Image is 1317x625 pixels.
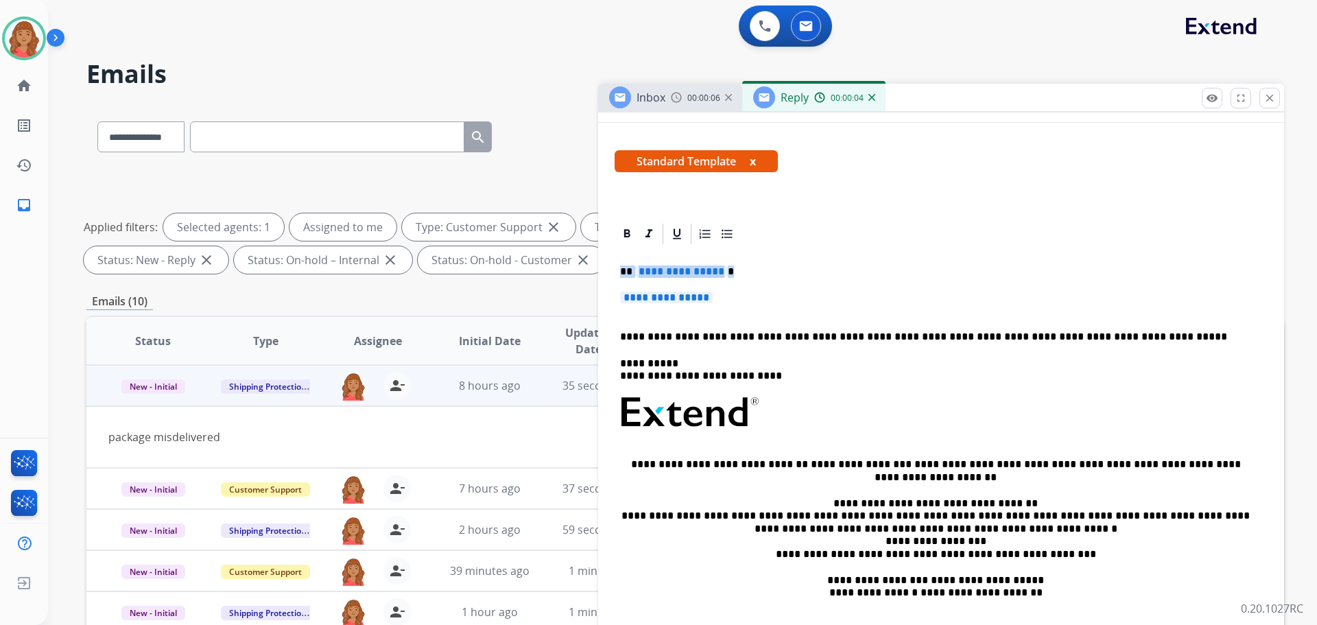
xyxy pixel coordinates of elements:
mat-icon: person_remove [389,563,405,579]
span: 1 minute ago [569,604,637,620]
mat-icon: history [16,157,32,174]
mat-icon: search [470,129,486,145]
span: 2 hours ago [459,522,521,537]
div: package misdelivered [108,429,1038,445]
div: Ordered List [695,224,715,244]
mat-icon: person_remove [389,480,405,497]
span: 1 hour ago [462,604,518,620]
span: Shipping Protection [221,606,315,620]
mat-icon: inbox [16,197,32,213]
mat-icon: close [575,252,591,268]
span: 39 minutes ago [450,563,530,578]
mat-icon: close [1263,92,1276,104]
mat-icon: home [16,78,32,94]
span: Inbox [637,90,665,105]
span: Shipping Protection [221,379,315,394]
span: Reply [781,90,809,105]
mat-icon: person_remove [389,377,405,394]
span: Standard Template [615,150,778,172]
span: Customer Support [221,482,310,497]
div: Type: Customer Support [402,213,576,241]
div: Status: New - Reply [84,246,228,274]
span: 59 seconds ago [562,522,643,537]
span: Type [253,333,278,349]
span: Customer Support [221,565,310,579]
mat-icon: person_remove [389,604,405,620]
span: New - Initial [121,565,185,579]
span: 8 hours ago [459,378,521,393]
span: 1 minute ago [569,563,637,578]
div: Status: On-hold – Internal [234,246,412,274]
span: New - Initial [121,523,185,538]
span: Shipping Protection [221,523,315,538]
div: Bullet List [717,224,737,244]
button: x [750,153,756,169]
span: 37 seconds ago [562,481,643,496]
span: 7 hours ago [459,481,521,496]
span: 00:00:04 [831,93,864,104]
mat-icon: fullscreen [1235,92,1247,104]
p: 0.20.1027RC [1241,600,1303,617]
mat-icon: list_alt [16,117,32,134]
mat-icon: person_remove [389,521,405,538]
div: Assigned to me [289,213,396,241]
img: agent-avatar [340,475,367,504]
p: Emails (10) [86,293,153,310]
span: Updated Date [558,325,620,357]
img: avatar [5,19,43,58]
span: Status [135,333,171,349]
img: agent-avatar [340,557,367,586]
p: Applied filters: [84,219,158,235]
span: New - Initial [121,379,185,394]
mat-icon: close [198,252,215,268]
img: agent-avatar [340,516,367,545]
span: Initial Date [459,333,521,349]
div: Bold [617,224,637,244]
img: agent-avatar [340,372,367,401]
span: New - Initial [121,482,185,497]
span: 35 seconds ago [562,378,643,393]
mat-icon: close [382,252,399,268]
div: Status: On-hold - Customer [418,246,605,274]
span: Assignee [354,333,402,349]
mat-icon: close [545,219,562,235]
span: New - Initial [121,606,185,620]
h2: Emails [86,60,1284,88]
span: 00:00:06 [687,93,720,104]
mat-icon: remove_red_eye [1206,92,1218,104]
div: Italic [639,224,659,244]
div: Underline [667,224,687,244]
div: Type: Shipping Protection [581,213,761,241]
div: Selected agents: 1 [163,213,284,241]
